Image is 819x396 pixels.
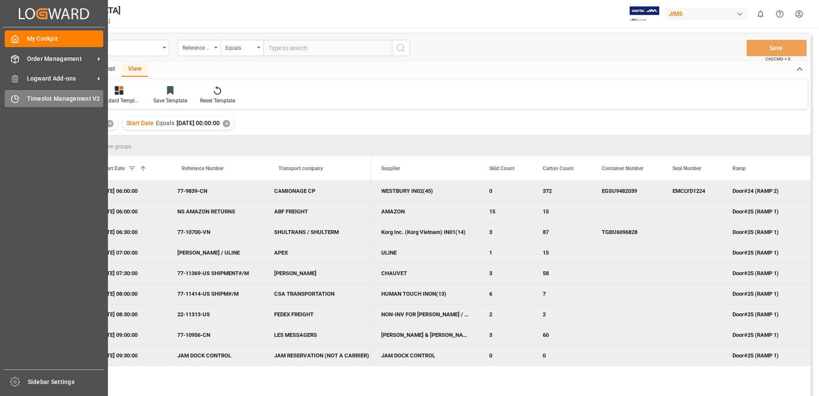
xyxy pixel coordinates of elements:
div: 3 [479,263,532,283]
span: My Cockpit [27,34,104,43]
div: Press SPACE to deselect this row. [36,181,371,201]
div: Reference Number [182,42,212,52]
div: 2 [532,304,592,324]
div: 3 [479,222,532,242]
div: Press SPACE to deselect this row. [36,263,371,284]
span: Skid Count [489,165,514,171]
div: Press SPACE to deselect this row. [36,222,371,243]
div: EMCLYD1224 [662,181,722,201]
div: Reset Template [200,97,235,105]
div: [DATE] 08:30:00 [88,304,167,324]
div: Door#25 (RAMP 1) [732,346,798,366]
button: Help Center [770,4,789,24]
div: Door#24 (RAMP 2) [732,181,798,201]
div: Door#25 (RAMP 1) [732,202,798,222]
div: 15 [479,201,532,222]
div: 77-11414-US SHIPM#/M [167,284,264,304]
div: CHAUVET [371,263,479,283]
div: Save Template [153,97,187,105]
span: Transport company [278,165,323,171]
span: Supplier [381,165,400,171]
button: JIMS [665,6,751,22]
div: CAMIONAGE CP [274,181,361,201]
div: 77-9839-CN [167,181,264,201]
div: JAM RESERVATION (NOT A CARRIER) [274,346,361,366]
div: AMAZON [371,201,479,222]
div: JAM DOCK CONTROL [371,345,479,366]
div: 3 [479,325,532,345]
div: JIMS [665,8,747,20]
span: Start Date [126,120,154,126]
div: 0 [532,345,592,366]
div: Press SPACE to deselect this row. [36,201,371,222]
div: Door#25 (RAMP 1) [732,222,798,242]
div: Korg Inc. (Korg Vietnam) IN01(14) [371,222,479,242]
a: Timeslot Management V2 [5,90,103,107]
div: Press SPACE to deselect this row. [36,284,371,304]
span: Container Number [602,165,643,171]
div: Press SPACE to deselect this row. [36,243,371,263]
div: WESTBURY IN02(45) [371,181,479,201]
div: 58 [532,263,592,283]
a: My Cockpit [5,30,103,47]
div: NON-INV FOR [PERSON_NAME] / AM&S [371,304,479,324]
div: 15 [532,243,592,263]
div: [PERSON_NAME] / ULINE [167,243,264,263]
span: Ctrl/CMD + S [765,56,790,62]
div: [DATE] 06:00:00 [88,181,167,201]
div: Door#25 (RAMP 1) [732,243,798,263]
button: open menu [221,40,263,56]
div: [DATE] 06:00:00 [88,201,167,222]
div: View [122,62,148,77]
div: CSA TRANSPORTATION [274,284,361,304]
div: [DATE] 09:30:00 [88,345,167,366]
div: FEDEX FREIGHT [274,305,361,324]
div: ULINE [371,243,479,263]
div: [PERSON_NAME] [274,264,361,283]
span: Timeslot Management V2 [27,94,104,103]
div: [DATE] 09:00:00 [88,325,167,345]
div: ✕ [106,120,114,127]
span: Equals [156,120,174,126]
div: [DATE] 08:00:00 [88,284,167,304]
input: Type to search [263,40,392,56]
div: Press SPACE to deselect this row. [36,304,371,325]
div: Standard Templates [98,97,140,105]
div: [DATE] 07:30:00 [88,263,167,283]
div: JAM DOCK CONTROL [167,345,264,366]
div: 372 [532,181,592,201]
div: 0 [479,345,532,366]
div: 60 [532,325,592,345]
div: 0 [479,181,532,201]
span: Order Management [27,54,95,63]
div: HUMAN TOUCH INON(13) [371,284,479,304]
button: search button [392,40,410,56]
div: EGSU9482039 [592,181,662,201]
div: APEX [274,243,361,263]
span: Start Date [102,165,125,171]
div: Door#25 (RAMP 1) [732,325,798,345]
div: Door#25 (RAMP 1) [732,284,798,304]
div: Press SPACE to deselect this row. [36,325,371,345]
div: [DATE] 06:30:00 [88,222,167,242]
button: open menu [178,40,221,56]
div: 22-11313-US [167,304,264,324]
span: Logward Add-ons [27,74,95,83]
div: Equals [225,42,254,52]
span: Sidebar Settings [28,378,105,387]
div: LES MESSAGERS [274,325,361,345]
div: [DATE] 07:00:00 [88,243,167,263]
img: Exertis%20JAM%20-%20Email%20Logo.jpg_1722504956.jpg [630,6,659,21]
span: Reference Number [182,165,224,171]
div: ABF FREIGHT [274,202,361,222]
div: 87 [532,222,592,242]
button: Save [747,40,807,56]
div: SHULTRANS / SHULTERM [274,222,361,242]
div: Door#25 (RAMP 1) [732,305,798,324]
div: ✕ [223,120,230,127]
div: 2 [479,304,532,324]
div: 15 [532,201,592,222]
span: Seal Number [673,165,701,171]
div: 1 [479,243,532,263]
div: 77-10700-VN [167,222,264,242]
